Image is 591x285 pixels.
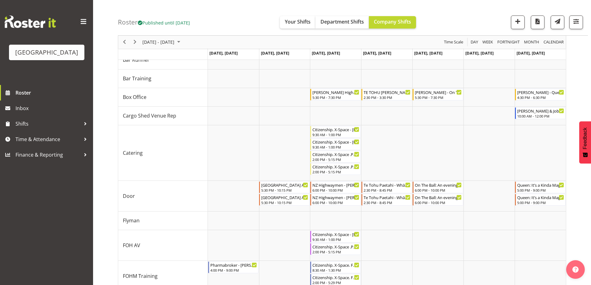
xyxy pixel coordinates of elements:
div: 2:00 PM - 5:15 PM [312,249,359,254]
div: NZ Highwaymen - [PERSON_NAME] [312,194,359,200]
div: Citizenship. X-Space - [PERSON_NAME] [312,126,359,132]
div: Door"s event - Queen: It’s a Kinda Magic 2025 - Alex Freeman Begin From Sunday, October 19, 2025 ... [515,181,566,193]
div: 6:00 PM - 10:00 PM [312,200,359,205]
div: 5:30 PM - 10:15 PM [261,200,308,205]
span: Time Scale [443,38,464,46]
div: [PERSON_NAME] Highwaymen - [PERSON_NAME] [312,89,359,95]
div: 2:00 PM - 5:29 PM [312,280,359,285]
div: Box Office"s event - TE TOHU PAETAHI - Valerie Donaldson Begin From Thursday, October 16, 2025 at... [361,89,412,100]
div: [PERSON_NAME] - Queen: It’s a Kinda Magic 2025 - Box office - [PERSON_NAME] Awhina [PERSON_NAME] [517,89,564,95]
span: [DATE], [DATE] [261,50,289,56]
div: 6:00 PM - 10:00 PM [415,200,462,205]
button: Previous [120,38,129,46]
div: 9:30 AM - 1:00 PM [312,237,359,242]
span: Published until [DATE] [138,20,190,26]
span: Box Office [123,93,146,101]
div: 9:30 AM - 1:00 PM [312,145,359,149]
span: Company Shifts [374,18,411,25]
span: Flyman [123,217,140,224]
td: Box Office resource [118,88,208,107]
div: Cargo Shed Venue Rep"s event - Abigail & Job Wedding Pack out Cargo Shed - Robin Hendriks Begin F... [515,107,566,119]
div: Citizenship. X-Space. FOHM - [PERSON_NAME] [312,262,359,268]
span: Cargo Shed Venue Rep [123,112,176,119]
div: 5:00 PM - 9:00 PM [517,188,564,193]
div: previous period [119,36,130,49]
button: Month [543,38,565,46]
button: Fortnight [496,38,521,46]
div: 2:30 PM - 8:45 PM [364,200,410,205]
div: FOHM Training"s event - Pharmabroker - Lisa Camplin Begin From Monday, October 13, 2025 at 4:00:0... [208,261,259,273]
span: [DATE], [DATE] [209,50,238,56]
span: Time & Attendance [16,135,81,144]
div: Queen: It’s a Kinda Magic 2025 - [PERSON_NAME] [517,194,564,200]
button: Feedback - Show survey [579,121,591,163]
span: [DATE] - [DATE] [142,38,175,46]
div: 10:00 AM - 12:00 PM [517,114,564,118]
span: Bar Runner [123,56,150,64]
div: Te Tohu Paetahi - Whānau Evening - [PERSON_NAME] [364,182,410,188]
button: October 2025 [141,38,183,46]
div: 4:30 PM - 6:30 PM [517,95,564,100]
div: Citizenship. X-Space - [PERSON_NAME] [312,231,359,237]
div: [GEOGRAPHIC_DATA] [15,48,78,57]
button: Filter Shifts [569,16,583,29]
td: FOH AV resource [118,230,208,261]
div: [GEOGRAPHIC_DATA] Arts Awards - [PERSON_NAME] [261,182,308,188]
button: Send a list of all shifts for the selected filtered period to all rostered employees. [551,16,564,29]
button: Department Shifts [316,16,369,29]
div: Queen: It’s a Kinda Magic 2025 - [PERSON_NAME] [517,182,564,188]
td: Door resource [118,181,208,212]
div: On The Ball: An evening with Sir [PERSON_NAME] - [PERSON_NAME] [415,194,462,200]
img: help-xxl-2.png [572,266,579,273]
button: Timeline Day [470,38,479,46]
span: [DATE], [DATE] [465,50,494,56]
span: Door [123,192,135,200]
div: next period [130,36,140,49]
div: FOH AV"s event - Citizenship. X-Space - Chris Darlington Begin From Wednesday, October 15, 2025 a... [310,231,361,243]
div: 6:00 PM - 10:00 PM [312,188,359,193]
div: 6:00 PM - 10:00 PM [415,188,462,193]
div: Citizenship. X-Space .PM - [PERSON_NAME] [312,151,359,157]
div: 2:30 PM - 3:30 PM [364,95,410,100]
div: Citizenship. X-Space. FOHM. PM - [PERSON_NAME] [312,274,359,280]
div: On The Ball: An evening with [PERSON_NAME] - [PERSON_NAME] [415,182,462,188]
span: calendar [543,38,564,46]
div: NZ Highwaymen - [PERSON_NAME] [312,182,359,188]
div: Catering"s event - Citizenship. X-Space - Grace Cavell Begin From Wednesday, October 15, 2025 at ... [310,126,361,138]
div: Citizenship. X-Space .PM - [PERSON_NAME] [312,163,359,170]
span: Month [523,38,540,46]
span: Feedback [582,127,588,149]
button: Download a PDF of the roster according to the set date range. [531,16,544,29]
div: 2:00 PM - 5:15 PM [312,157,359,162]
img: Rosterit website logo [5,16,56,28]
div: Te Tohu Paetahi - Whānau Evening - [PERSON_NAME] [364,194,410,200]
div: FOHM Training"s event - Citizenship. X-Space. FOHM - Lisa Camplin Begin From Wednesday, October 1... [310,261,361,273]
div: Door"s event - On The Ball: An evening with Sir Wayne Smith - Tommy Shorter Begin From Friday, Oc... [413,181,463,193]
td: Flyman resource [118,212,208,230]
div: Box Office"s event - Bobby-Lea - On The Ball: An evening with Sir Wayne Smith - Box Office - Bobb... [413,89,463,100]
div: Catering"s event - Citizenship. X-Space .PM - Grace Cavell Begin From Wednesday, October 15, 2025... [310,151,361,163]
div: [PERSON_NAME] - On The Ball: An evening with [PERSON_NAME] - Box Office - [PERSON_NAME] Awhina [P... [415,89,462,95]
div: 8:30 AM - 1:30 PM [312,268,359,273]
td: Cargo Shed Venue Rep resource [118,107,208,125]
span: [DATE], [DATE] [363,50,391,56]
span: Bar Training [123,75,151,82]
button: Time Scale [443,38,464,46]
div: 5:30 PM - 7:30 PM [415,95,462,100]
div: Door"s event - On The Ball: An evening with Sir Wayne Smith - Ciska Vogelzang Begin From Friday, ... [413,194,463,206]
button: Timeline Month [523,38,540,46]
button: Next [131,38,139,46]
div: Catering"s event - Citizenship. X-Space - Emma Johns Begin From Wednesday, October 15, 2025 at 9:... [310,138,361,150]
div: TE TOHU [PERSON_NAME] [364,89,410,95]
div: Door"s event - Mount Maunganui College Arts Awards - Lisa Camplin Begin From Tuesday, October 14,... [259,194,310,206]
span: Shifts [16,119,81,128]
span: Day [470,38,479,46]
div: 5:30 PM - 10:15 PM [261,188,308,193]
span: Catering [123,149,143,157]
span: [DATE], [DATE] [312,50,340,56]
div: 2:30 PM - 8:45 PM [364,188,410,193]
td: Catering resource [118,125,208,181]
button: Your Shifts [280,16,316,29]
span: Finance & Reporting [16,150,81,159]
